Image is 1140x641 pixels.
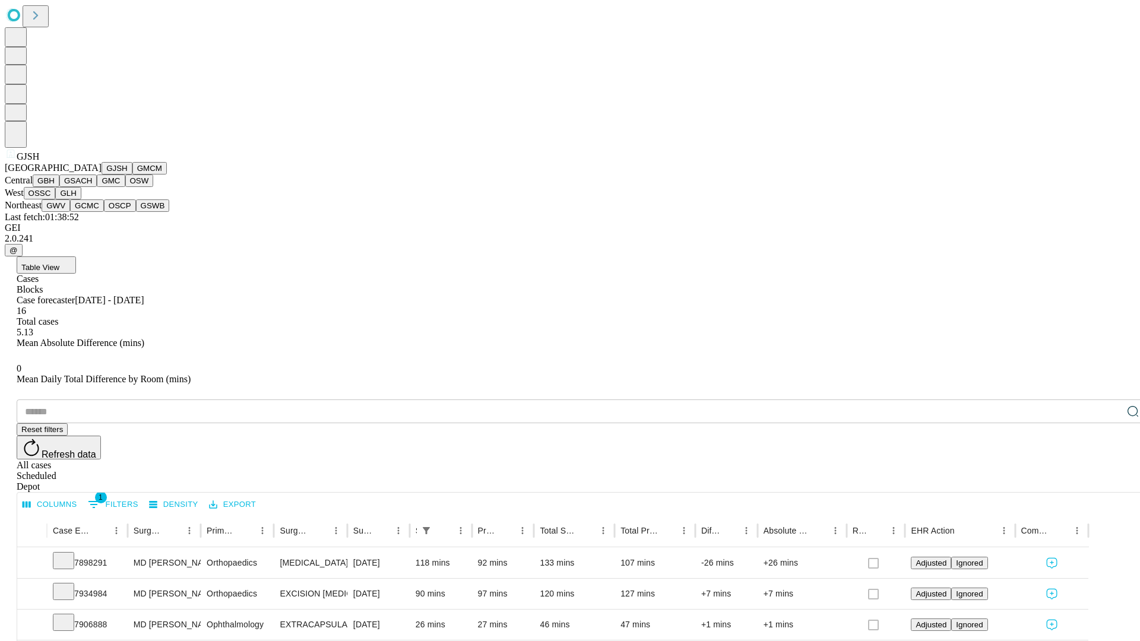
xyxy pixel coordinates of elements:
button: Adjusted [911,557,951,569]
button: Menu [390,522,407,539]
div: EHR Action [911,526,954,535]
button: Menu [328,522,344,539]
button: Table View [17,256,76,274]
button: Menu [885,522,902,539]
button: Sort [311,522,328,539]
div: [MEDICAL_DATA] MEDIAL AND LATERAL MENISCECTOMY [280,548,341,578]
div: Surgery Date [353,526,372,535]
div: EXTRACAPSULAR CATARACT REMOVAL WITH [MEDICAL_DATA] [280,610,341,640]
div: +7 mins [764,579,841,609]
div: Predicted In Room Duration [478,526,497,535]
div: GEI [5,223,1135,233]
div: [DATE] [353,548,404,578]
div: Total Predicted Duration [620,526,658,535]
button: Sort [721,522,738,539]
button: Sort [578,522,595,539]
button: Menu [676,522,692,539]
button: GLH [55,187,81,199]
div: +1 mins [701,610,752,640]
span: West [5,188,24,198]
div: +1 mins [764,610,841,640]
div: 7906888 [53,610,122,640]
div: +26 mins [764,548,841,578]
div: 118 mins [416,548,466,578]
button: Menu [1069,522,1085,539]
span: Ignored [956,559,983,567]
span: Northeast [5,200,42,210]
button: Menu [181,522,198,539]
div: -26 mins [701,548,752,578]
button: GSWB [136,199,170,212]
span: Ignored [956,589,983,598]
button: Density [146,496,201,514]
button: Refresh data [17,436,101,459]
button: GJSH [102,162,132,174]
button: Show filters [418,522,435,539]
div: Surgery Name [280,526,309,535]
button: Expand [23,615,41,636]
button: Reset filters [17,423,68,436]
div: EXCISION [MEDICAL_DATA] WRIST [280,579,341,609]
div: 46 mins [540,610,609,640]
button: Sort [659,522,676,539]
button: Sort [1052,522,1069,539]
span: GJSH [17,151,39,161]
button: OSCP [104,199,136,212]
button: Select columns [20,496,80,514]
button: Menu [108,522,125,539]
div: Scheduled In Room Duration [416,526,417,535]
span: Mean Absolute Difference (mins) [17,338,144,348]
div: Orthopaedics [207,579,268,609]
div: Absolute Difference [764,526,809,535]
div: 92 mins [478,548,528,578]
button: GSACH [59,174,97,187]
div: MD [PERSON_NAME] [PERSON_NAME] [134,548,195,578]
span: [DATE] - [DATE] [75,295,144,305]
button: @ [5,244,23,256]
div: Ophthalmology [207,610,268,640]
button: GMC [97,174,125,187]
div: Comments [1021,526,1051,535]
div: Difference [701,526,720,535]
button: Adjusted [911,618,951,631]
button: Sort [436,522,452,539]
span: Adjusted [916,559,946,567]
span: Ignored [956,620,983,629]
span: Mean Daily Total Difference by Room (mins) [17,374,191,384]
div: Resolved in EHR [853,526,868,535]
span: Adjusted [916,589,946,598]
div: 90 mins [416,579,466,609]
span: Last fetch: 01:38:52 [5,212,79,222]
button: Ignored [951,557,987,569]
button: Menu [254,522,271,539]
button: Ignored [951,618,987,631]
button: Menu [452,522,469,539]
button: Expand [23,584,41,605]
button: Expand [23,553,41,574]
span: Case forecaster [17,295,75,305]
button: OSW [125,174,154,187]
div: 2.0.241 [5,233,1135,244]
button: Menu [827,522,844,539]
button: Sort [810,522,827,539]
button: OSSC [24,187,56,199]
div: 7898291 [53,548,122,578]
div: [DATE] [353,579,404,609]
span: Central [5,175,33,185]
button: Sort [956,522,973,539]
button: GCMC [70,199,104,212]
span: 1 [95,491,107,503]
button: Menu [738,522,755,539]
button: Sort [869,522,885,539]
span: Table View [21,263,59,272]
div: Total Scheduled Duration [540,526,577,535]
span: [GEOGRAPHIC_DATA] [5,163,102,173]
button: Menu [595,522,612,539]
div: 127 mins [620,579,689,609]
div: 47 mins [620,610,689,640]
div: Primary Service [207,526,236,535]
div: Orthopaedics [207,548,268,578]
button: GWV [42,199,70,212]
button: Show filters [85,495,141,514]
button: Export [206,496,259,514]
